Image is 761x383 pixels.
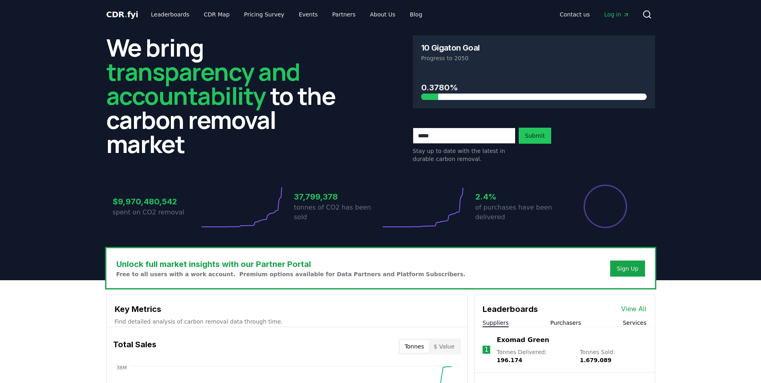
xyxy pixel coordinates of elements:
a: CDR Map [197,7,236,22]
a: Partners [326,7,362,22]
span: Log in [604,10,629,18]
a: View All [621,304,647,314]
span: . [124,10,127,19]
h3: Leaderboards [483,303,538,315]
h3: Unlock full market insights with our Partner Portal [116,258,466,270]
button: Suppliers [483,319,509,327]
nav: Main [144,7,428,22]
h3: 0.3780% [421,81,647,94]
button: Services [623,319,646,327]
button: Tonnes [400,340,429,353]
span: 1.679.089 [580,357,611,363]
p: spent on CO2 removal [113,208,199,217]
a: Pricing Survey [237,7,290,22]
a: Blog [404,7,429,22]
a: Contact us [553,7,596,22]
p: tonnes of CO2 has been sold [294,203,381,222]
a: Log in [598,7,635,22]
p: Stay up to date with the latest in durable carbon removal. [413,147,515,163]
button: Purchasers [550,319,581,327]
button: $ Value [429,340,459,353]
p: Find detailed analysis of carbon removal data through time. [115,318,459,326]
button: Submit [519,128,552,144]
p: of purchases have been delivered [475,203,562,222]
h3: Total Sales [113,338,156,354]
a: CDR.fyi [106,9,138,20]
h3: $9,970,480,542 [113,196,199,208]
p: Tonnes Sold : [580,348,646,364]
span: CDR fyi [106,10,138,19]
div: Percentage of sales delivered [583,184,628,229]
p: Free to all users with a work account. Premium options available for Data Partners and Platform S... [116,270,466,278]
p: 1 [484,345,488,354]
span: 196.174 [497,357,522,363]
a: Sign Up [617,265,638,273]
h3: 10 Gigaton Goal [421,44,480,52]
a: Leaderboards [144,7,196,22]
a: About Us [363,7,402,22]
tspan: 38M [116,365,127,371]
span: transparency and accountability [106,55,300,112]
a: Events [292,7,324,22]
h3: Key Metrics [115,303,459,315]
h3: 2.4% [475,191,562,203]
p: Progress to 2050 [421,54,647,62]
h2: We bring to the carbon removal market [106,35,349,156]
a: Exomad Green [497,335,549,345]
p: Tonnes Delivered : [497,348,572,364]
button: Sign Up [610,261,645,277]
h3: 37,799,378 [294,191,381,203]
nav: Main [553,7,635,22]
